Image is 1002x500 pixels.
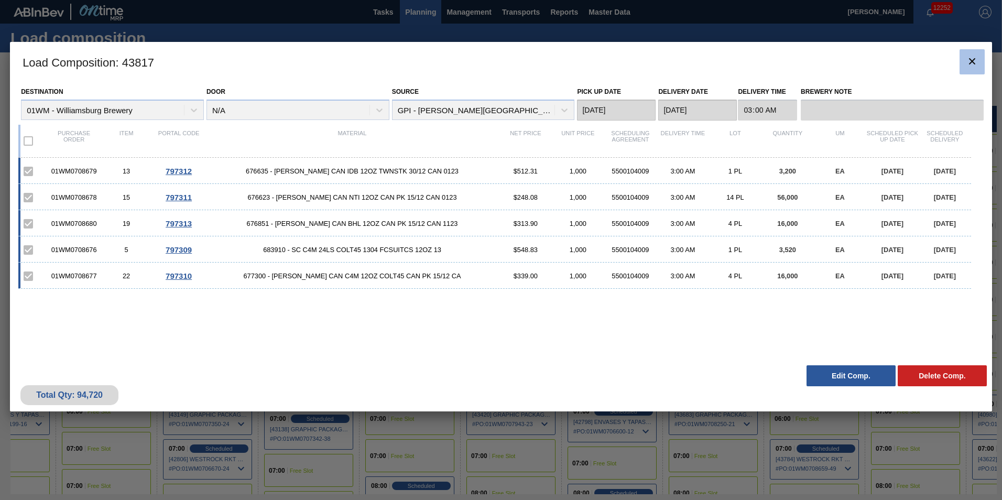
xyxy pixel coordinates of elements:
[577,88,621,95] label: Pick up Date
[934,246,956,254] span: [DATE]
[709,272,761,280] div: 4 PL
[779,167,796,175] span: 3,200
[552,130,604,152] div: Unit Price
[205,272,499,280] span: 677300 - CARR CAN C4M 12OZ COLT45 CAN PK 15/12 CA
[205,167,499,175] span: 676635 - CARR CAN IDB 12OZ TWNSTK 30/12 CAN 0123
[779,246,796,254] span: 3,520
[777,272,798,280] span: 16,000
[48,220,100,227] div: 01WM0708680
[205,193,499,201] span: 676623 - CARR CAN NTI 12OZ CAN PK 15/12 CAN 0123
[166,245,192,254] span: 797309
[709,193,761,201] div: 14 PL
[657,193,709,201] div: 3:00 AM
[801,84,984,100] label: Brewery Note
[934,167,956,175] span: [DATE]
[604,220,657,227] div: 5500104009
[499,130,552,152] div: Net Price
[934,220,956,227] span: [DATE]
[10,42,992,82] h3: Load Composition : 43817
[205,246,499,254] span: 683910 - SC C4M 24LS COLT45 1304 FCSUITCS 12OZ 13
[21,88,63,95] label: Destination
[48,246,100,254] div: 01WM0708676
[807,365,896,386] button: Edit Comp.
[153,271,205,280] div: Go to Order
[153,245,205,254] div: Go to Order
[499,246,552,254] div: $548.83
[604,272,657,280] div: 5500104009
[552,246,604,254] div: 1,000
[881,246,903,254] span: [DATE]
[552,193,604,201] div: 1,000
[604,130,657,152] div: Scheduling Agreement
[761,130,814,152] div: Quantity
[835,246,845,254] span: EA
[658,88,707,95] label: Delivery Date
[577,100,656,121] input: mm/dd/yyyy
[881,272,903,280] span: [DATE]
[100,246,153,254] div: 5
[835,167,845,175] span: EA
[100,130,153,152] div: Item
[709,167,761,175] div: 1 PL
[206,88,225,95] label: Door
[166,167,192,176] span: 797312
[835,272,845,280] span: EA
[499,167,552,175] div: $512.31
[777,220,798,227] span: 16,000
[499,272,552,280] div: $339.00
[153,167,205,176] div: Go to Order
[552,272,604,280] div: 1,000
[499,193,552,201] div: $248.08
[205,130,499,152] div: Material
[48,193,100,201] div: 01WM0708678
[552,220,604,227] div: 1,000
[604,246,657,254] div: 5500104009
[153,193,205,202] div: Go to Order
[166,193,192,202] span: 797311
[657,246,709,254] div: 3:00 AM
[658,100,737,121] input: mm/dd/yyyy
[898,365,987,386] button: Delete Comp.
[48,272,100,280] div: 01WM0708677
[205,220,499,227] span: 676851 - CARR CAN BHL 12OZ CAN PK 15/12 CAN 1123
[709,246,761,254] div: 1 PL
[153,130,205,152] div: Portal code
[657,220,709,227] div: 3:00 AM
[100,220,153,227] div: 19
[552,167,604,175] div: 1,000
[100,193,153,201] div: 15
[657,167,709,175] div: 3:00 AM
[709,220,761,227] div: 4 PL
[48,167,100,175] div: 01WM0708679
[881,167,903,175] span: [DATE]
[166,271,192,280] span: 797310
[604,193,657,201] div: 5500104009
[934,193,956,201] span: [DATE]
[881,220,903,227] span: [DATE]
[100,167,153,175] div: 13
[499,220,552,227] div: $313.90
[738,84,797,100] label: Delivery Time
[657,130,709,152] div: Delivery Time
[709,130,761,152] div: Lot
[166,219,192,228] span: 797313
[934,272,956,280] span: [DATE]
[604,167,657,175] div: 5500104009
[153,219,205,228] div: Go to Order
[392,88,419,95] label: Source
[919,130,971,152] div: Scheduled Delivery
[835,220,845,227] span: EA
[881,193,903,201] span: [DATE]
[28,390,111,400] div: Total Qty: 94,720
[48,130,100,152] div: Purchase order
[814,130,866,152] div: UM
[657,272,709,280] div: 3:00 AM
[866,130,919,152] div: Scheduled Pick up Date
[777,193,798,201] span: 56,000
[835,193,845,201] span: EA
[100,272,153,280] div: 22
